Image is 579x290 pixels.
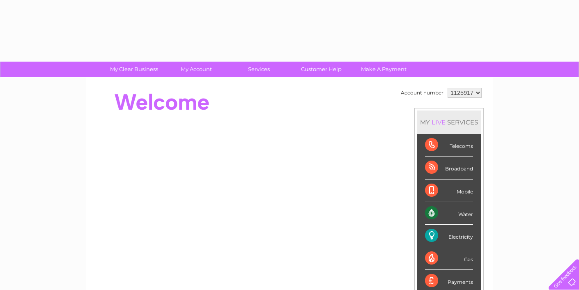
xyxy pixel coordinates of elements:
div: MY SERVICES [417,110,481,134]
div: Electricity [425,225,473,247]
td: Account number [399,86,446,100]
div: Gas [425,247,473,270]
a: Customer Help [287,62,355,77]
a: Make A Payment [350,62,418,77]
div: Telecoms [425,134,473,157]
div: Broadband [425,157,473,179]
a: My Account [163,62,230,77]
a: Services [225,62,293,77]
div: Mobile [425,180,473,202]
a: My Clear Business [100,62,168,77]
div: Water [425,202,473,225]
div: LIVE [430,118,447,126]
